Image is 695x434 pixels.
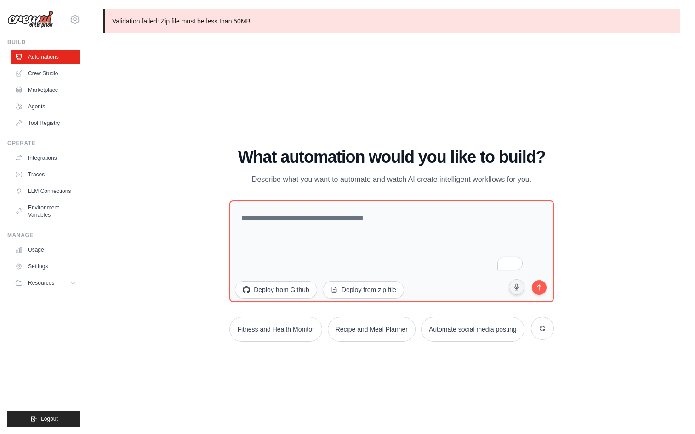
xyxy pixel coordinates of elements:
button: Deploy from Github [235,281,317,299]
button: Recipe and Meal Planner [328,317,416,342]
textarea: To enrich screen reader interactions, please activate Accessibility in Grammarly extension settings [229,200,554,302]
button: Automate social media posting [421,317,524,342]
a: Environment Variables [11,200,80,222]
a: Integrations [11,151,80,165]
div: Operate [7,140,80,147]
button: Logout [7,411,80,427]
a: Settings [11,259,80,274]
a: Automations [11,50,80,64]
a: LLM Connections [11,184,80,198]
button: Resources [11,276,80,290]
img: Logo [7,11,53,28]
p: Validation failed: Zip file must be less than 50MB [103,9,680,33]
button: Fitness and Health Monitor [229,317,322,342]
a: Traces [11,167,80,182]
div: Build [7,39,80,46]
p: Describe what you want to automate and watch AI create intelligent workflows for you. [237,174,546,186]
button: Deploy from zip file [323,281,404,299]
a: Agents [11,99,80,114]
span: Resources [28,279,54,287]
h1: What automation would you like to build? [229,148,554,166]
a: Usage [11,242,80,257]
span: Logout [41,415,58,423]
a: Crew Studio [11,66,80,81]
a: Marketplace [11,83,80,97]
div: Manage [7,231,80,239]
a: Tool Registry [11,116,80,130]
